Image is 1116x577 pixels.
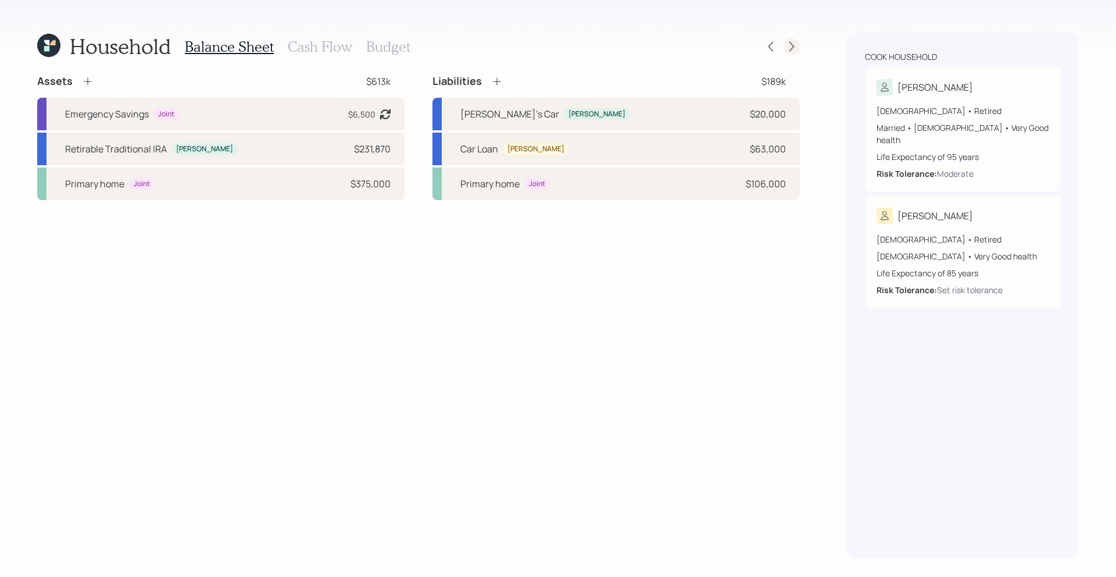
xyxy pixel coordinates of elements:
div: Moderate [937,168,974,180]
div: Set risk tolerance [937,284,1003,296]
div: Joint [529,179,545,189]
div: $613k [366,74,391,88]
div: $375,000 [350,177,391,191]
div: $63,000 [750,142,786,156]
div: [PERSON_NAME] [897,80,973,94]
h4: Assets [37,75,73,88]
div: $6,500 [348,108,375,120]
div: Car Loan [460,142,498,156]
div: Married • [DEMOGRAPHIC_DATA] • Very Good health [877,122,1049,146]
div: [DEMOGRAPHIC_DATA] • Retired [877,233,1049,245]
div: [PERSON_NAME] [176,144,233,154]
div: $189k [761,74,786,88]
div: Emergency Savings [65,107,149,121]
div: Life Expectancy of 85 years [877,267,1049,279]
div: [PERSON_NAME] [897,209,973,223]
div: $231,870 [354,142,391,156]
div: Retirable Traditional IRA [65,142,167,156]
h3: Cash Flow [288,38,352,55]
div: $106,000 [746,177,786,191]
div: [PERSON_NAME]'s Car [460,107,559,121]
div: $20,000 [750,107,786,121]
h4: Liabilities [432,75,482,88]
div: Cook household [865,51,937,63]
div: [PERSON_NAME] [568,109,625,119]
div: [DEMOGRAPHIC_DATA] • Retired [877,105,1049,117]
h3: Balance Sheet [185,38,274,55]
div: Joint [158,109,174,119]
div: [PERSON_NAME] [507,144,564,154]
b: Risk Tolerance: [877,168,937,179]
div: Joint [134,179,150,189]
b: Risk Tolerance: [877,284,937,295]
div: Life Expectancy of 95 years [877,151,1049,163]
h1: Household [70,34,171,59]
div: Primary home [65,177,124,191]
div: [DEMOGRAPHIC_DATA] • Very Good health [877,250,1049,262]
div: Primary home [460,177,520,191]
h3: Budget [366,38,410,55]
